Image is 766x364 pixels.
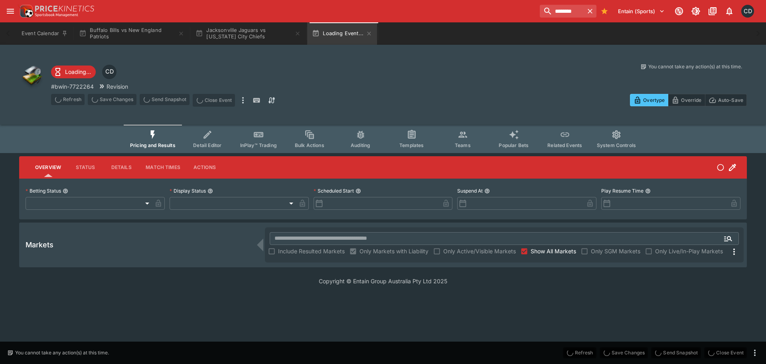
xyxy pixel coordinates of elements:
[630,94,668,106] button: Overtype
[170,187,206,194] p: Display Status
[643,96,665,104] p: Overtype
[718,96,743,104] p: Auto-Save
[540,5,584,18] input: search
[613,5,669,18] button: Select Tenant
[601,187,644,194] p: Play Resume Time
[359,247,428,255] span: Only Markets with Liability
[240,142,277,148] span: InPlay™ Trading
[124,125,642,153] div: Event type filters
[729,247,739,257] svg: More
[67,158,103,177] button: Status
[139,158,187,177] button: Match Times
[3,4,18,18] button: open drawer
[193,142,221,148] span: Detail Editor
[187,158,223,177] button: Actions
[705,94,747,106] button: Auto-Save
[597,142,636,148] span: System Controls
[457,187,483,194] p: Suspend At
[399,142,424,148] span: Templates
[668,94,705,106] button: Override
[351,142,370,148] span: Auditing
[681,96,701,104] p: Override
[102,65,116,79] div: Cameron Duffy
[598,5,611,18] button: Bookmarks
[672,4,686,18] button: Connected to PK
[18,3,34,19] img: PriceKinetics Logo
[74,22,189,45] button: Buffalo Bills vs New England Patriots
[722,4,736,18] button: Notifications
[741,5,754,18] div: Cameron Duffy
[484,188,490,194] button: Suspend At
[689,4,703,18] button: Toggle light/dark mode
[355,188,361,194] button: Scheduled Start
[35,13,78,17] img: Sportsbook Management
[630,94,747,106] div: Start From
[107,82,128,91] p: Revision
[191,22,306,45] button: Jacksonville Jaguars vs [US_STATE] City Chiefs
[645,188,651,194] button: Play Resume Time
[238,94,248,107] button: more
[648,63,742,70] p: You cannot take any action(s) at this time.
[278,247,345,255] span: Include Resulted Markets
[17,22,73,45] button: Event Calendar
[750,348,760,358] button: more
[721,231,735,246] button: Open
[443,247,516,255] span: Only Active/Visible Markets
[591,247,640,255] span: Only SGM Markets
[26,240,53,249] h5: Markets
[35,6,94,12] img: PriceKinetics
[307,22,377,45] button: Loading Event...
[103,158,139,177] button: Details
[531,247,576,255] span: Show All Markets
[655,247,723,255] span: Only Live/In-Play Markets
[65,68,91,76] p: Loading...
[63,188,68,194] button: Betting Status
[130,142,176,148] span: Pricing and Results
[19,63,45,89] img: other.png
[547,142,582,148] span: Related Events
[29,158,67,177] button: Overview
[207,188,213,194] button: Display Status
[705,4,720,18] button: Documentation
[15,349,109,356] p: You cannot take any action(s) at this time.
[51,82,94,91] p: Copy To Clipboard
[295,142,324,148] span: Bulk Actions
[499,142,529,148] span: Popular Bets
[314,187,354,194] p: Scheduled Start
[455,142,471,148] span: Teams
[739,2,756,20] button: Cameron Duffy
[26,187,61,194] p: Betting Status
